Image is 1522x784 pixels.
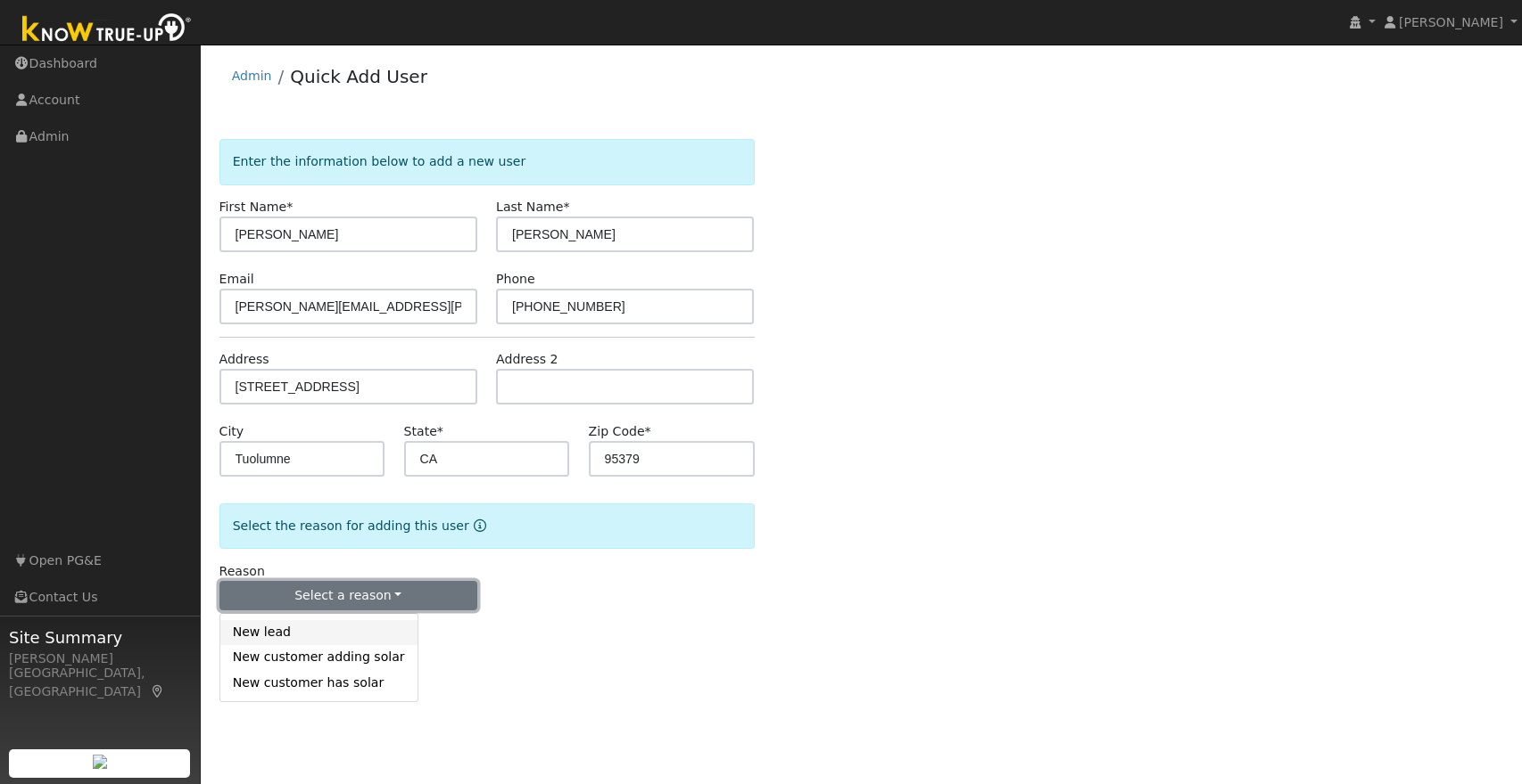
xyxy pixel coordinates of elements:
button: Select a reason [219,581,477,611]
label: Address [219,350,269,369]
a: Quick Add User [290,66,427,87]
label: First Name [219,198,294,216]
span: Required [437,424,443,438]
div: Enter the information below to add a new user [219,139,755,184]
span: Required [286,200,293,214]
label: State [404,422,443,441]
label: Email [219,270,254,289]
div: Select the reason for adding this user [219,503,755,549]
label: Last Name [496,198,569,216]
span: Site Summary [9,625,191,649]
div: [GEOGRAPHIC_DATA], [GEOGRAPHIC_DATA] [9,664,191,701]
span: Required [645,424,651,438]
label: Zip Code [589,422,651,441]
a: New lead [220,620,418,645]
label: Address 2 [496,350,558,369]
a: Admin [232,69,272,83]
label: Reason [219,562,265,581]
span: Required [563,200,569,214]
a: New customer has solar [220,670,418,695]
a: New customer adding solar [220,645,418,670]
label: Phone [496,270,535,289]
div: [PERSON_NAME] [9,649,191,668]
label: City [219,422,244,441]
a: Reason for new user [469,519,486,533]
img: Know True-Up [13,10,201,50]
img: retrieve [93,755,107,769]
span: [PERSON_NAME] [1399,15,1503,29]
a: Map [150,684,166,698]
